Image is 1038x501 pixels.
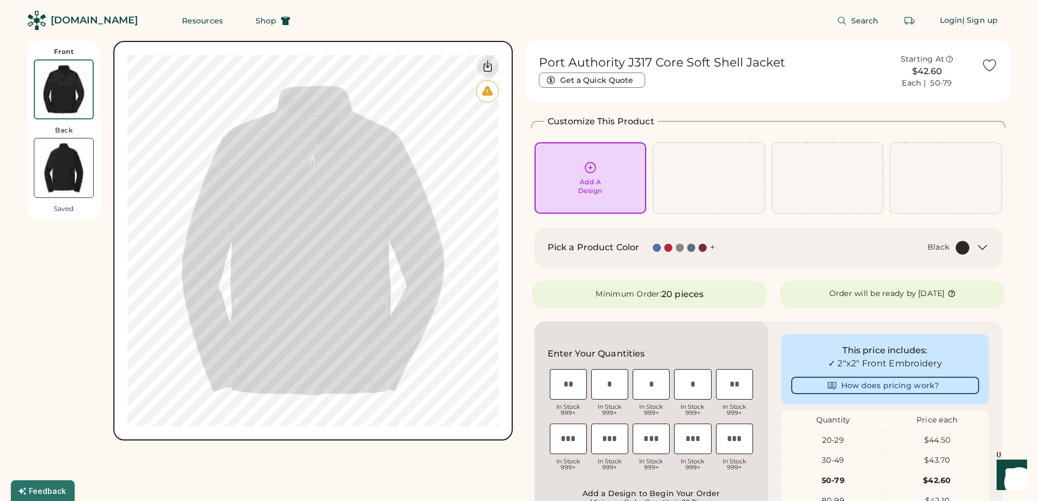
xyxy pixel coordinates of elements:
div: Black [927,242,949,253]
div: In Stock 999+ [716,404,753,416]
img: Port Authority J317 Black Front Thumbnail [35,61,93,118]
div: [DOMAIN_NAME] [51,14,138,27]
div: | Sign up [962,15,998,26]
div: In Stock 999+ [591,458,628,470]
button: How does pricing work? [791,377,979,394]
div: In Stock 999+ [591,404,628,416]
div: Login [940,15,963,26]
div: In Stock 999+ [674,404,711,416]
div: Saved [54,204,74,213]
div: [DATE] [918,288,945,299]
div: Price each [885,415,989,426]
div: 20 pieces [661,288,703,301]
button: Shop [242,10,303,32]
iframe: Front Chat [986,452,1033,499]
div: This price includes: [791,344,979,357]
div: Download Front Mockup [477,55,499,77]
button: Retrieve an order [899,10,920,32]
div: In Stock 999+ [550,458,587,470]
img: Rendered Logo - Screens [27,11,46,30]
div: Starting At [901,54,945,65]
h1: Port Authority J317 Core Soft Shell Jacket [539,55,785,70]
div: $42.60 [879,65,975,78]
div: $44.50 [885,435,989,446]
div: Front [54,47,74,56]
span: Shop [256,17,276,25]
div: In Stock 999+ [674,458,711,470]
div: 30-49 [781,455,885,466]
div: Add A Design [578,178,603,195]
div: ✓ 2"x2" Front Embroidery [791,357,979,370]
div: In Stock 999+ [716,458,753,470]
div: In Stock 999+ [633,458,670,470]
div: In Stock 999+ [550,404,587,416]
button: Get a Quick Quote [539,73,645,88]
div: Add a Design to Begin Your Order [551,489,752,498]
div: $42.60 [885,475,989,486]
span: Search [851,17,879,25]
h2: Pick a Product Color [548,241,640,254]
div: 50-79 [781,475,885,486]
div: Order will be ready by [829,288,916,299]
div: Each | 50-79 [902,78,952,89]
div: Quantity [781,415,885,426]
h2: Enter Your Quantities [548,347,645,360]
div: Minimum Order: [596,289,661,300]
img: Port Authority J317 Black Back Thumbnail [34,138,93,197]
div: Back [55,126,72,135]
div: 20-29 [781,435,885,446]
div: + [710,242,715,253]
div: $43.70 [885,455,989,466]
button: Search [824,10,892,32]
h2: Customize This Product [548,115,654,128]
button: Resources [169,10,236,32]
div: In Stock 999+ [633,404,670,416]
